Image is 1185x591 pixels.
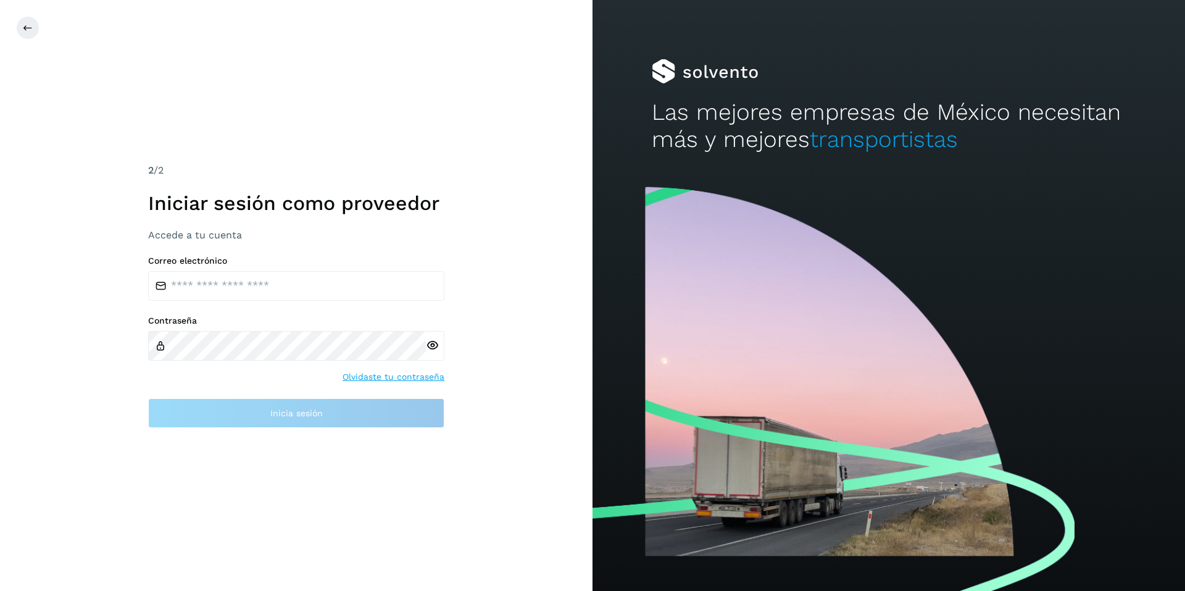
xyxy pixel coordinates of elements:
[148,316,444,326] label: Contraseña
[148,256,444,266] label: Correo electrónico
[148,229,444,241] h3: Accede a tu cuenta
[343,371,444,384] a: Olvidaste tu contraseña
[810,126,958,153] span: transportistas
[148,164,154,176] span: 2
[652,99,1126,154] h2: Las mejores empresas de México necesitan más y mejores
[148,163,444,178] div: /2
[270,409,323,417] span: Inicia sesión
[148,398,444,428] button: Inicia sesión
[148,191,444,215] h1: Iniciar sesión como proveedor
